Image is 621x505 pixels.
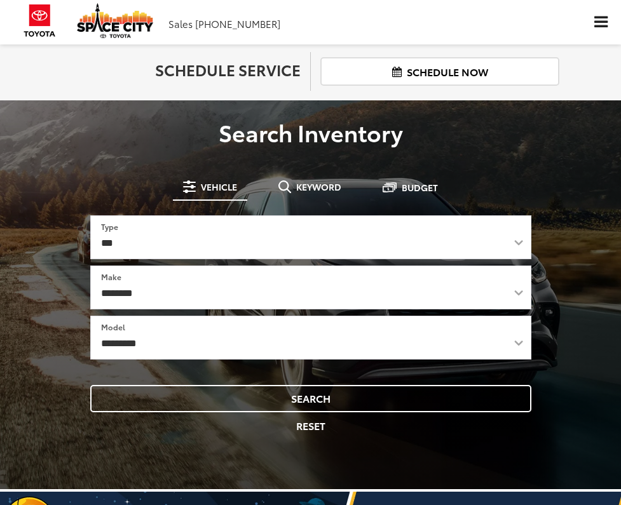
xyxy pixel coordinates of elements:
[101,321,125,332] label: Model
[101,221,118,232] label: Type
[62,61,301,77] h2: Schedule Service
[10,119,611,145] h3: Search Inventory
[90,385,531,412] button: Search
[195,17,280,30] span: [PHONE_NUMBER]
[90,412,531,440] button: Reset
[77,3,153,38] img: Space City Toyota
[101,271,121,282] label: Make
[168,17,193,30] span: Sales
[296,182,341,191] span: Keyword
[201,182,237,191] span: Vehicle
[402,183,438,192] span: Budget
[320,57,559,86] a: Schedule Now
